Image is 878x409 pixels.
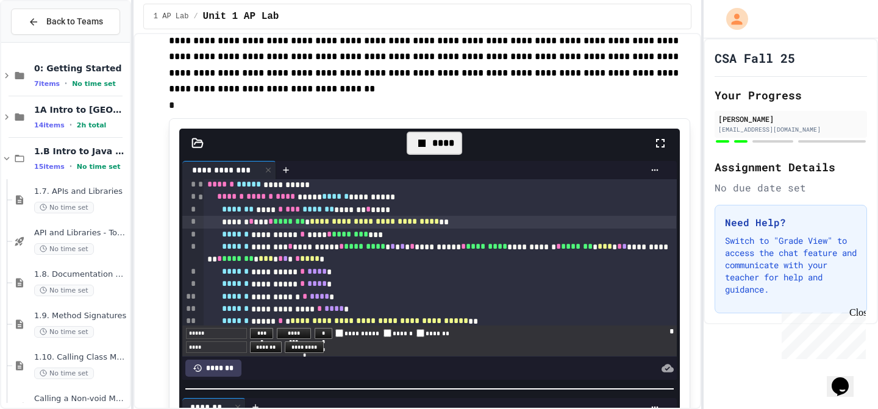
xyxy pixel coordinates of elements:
[725,215,857,230] h3: Need Help?
[193,12,198,21] span: /
[65,79,67,88] span: •
[34,368,94,379] span: No time set
[34,80,60,88] span: 7 items
[186,328,247,340] input: Find
[34,285,94,296] span: No time set
[34,104,127,115] span: 1A Intro to [GEOGRAPHIC_DATA]
[203,9,279,24] span: Unit 1 AP Lab
[77,163,121,171] span: No time set
[72,80,116,88] span: No time set
[34,228,127,238] span: API and Libraries - Topic 1.7
[34,311,127,321] span: 1.9. Method Signatures
[46,15,103,28] span: Back to Teams
[34,352,127,363] span: 1.10. Calling Class Methods
[70,120,72,130] span: •
[715,180,867,195] div: No due date set
[713,5,751,33] div: My Account
[718,125,863,134] div: [EMAIL_ADDRESS][DOMAIN_NAME]
[186,341,247,353] input: Replace
[77,121,107,129] span: 2h total
[827,360,866,397] iframe: chat widget
[154,12,189,21] span: 1 AP Lab
[718,113,863,124] div: [PERSON_NAME]
[34,163,65,171] span: 15 items
[725,235,857,296] p: Switch to "Grade View" to access the chat feature and communicate with your teacher for help and ...
[34,187,127,197] span: 1.7. APIs and Libraries
[70,162,72,171] span: •
[715,158,867,176] h2: Assignment Details
[34,243,94,255] span: No time set
[715,87,867,104] h2: Your Progress
[34,146,127,157] span: 1.B Intro to Java (Lesson)
[34,121,65,129] span: 14 items
[11,9,120,35] button: Back to Teams
[777,307,866,359] iframe: chat widget
[34,326,94,338] span: No time set
[715,49,795,66] h1: CSA Fall 25
[34,63,127,74] span: 0: Getting Started
[34,394,127,404] span: Calling a Non-void Method
[34,202,94,213] span: No time set
[5,5,84,77] div: Chat with us now!Close
[34,269,127,280] span: 1.8. Documentation with Comments and Preconditions
[669,325,674,337] button: close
